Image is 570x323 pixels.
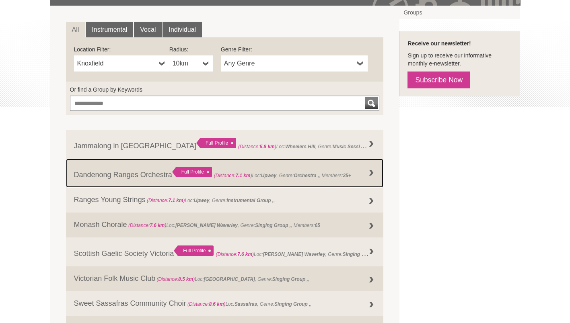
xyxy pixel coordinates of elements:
[127,223,320,228] span: Loc: , Genre: , Members:
[407,72,470,88] a: Subscribe Now
[157,276,195,282] span: (Distance: )
[333,142,389,150] strong: Music Session (regular) ,
[407,51,512,67] p: Sign up to receive our informative monthly e-newsletter.
[163,22,202,38] a: Individual
[255,223,291,228] strong: Singing Group ,
[216,251,254,257] span: (Distance: )
[178,276,193,282] strong: 8.5 km
[399,6,520,19] a: Groups
[260,144,275,149] strong: 5.8 km
[238,142,391,150] span: Loc: , Genre: ,
[272,276,308,282] strong: Singing Group ,
[226,198,274,203] strong: Instrumental Group ,
[74,55,169,72] a: Knoxfield
[224,59,354,68] span: Any Genre
[235,173,250,178] strong: 7.1 km
[86,22,133,38] a: Instrumental
[221,45,368,53] label: Genre Filter:
[315,223,320,228] strong: 65
[66,237,384,266] a: Scottish Gaelic Society Victoria Full Profile (Distance:7.6 km)Loc:[PERSON_NAME] Waverley, Genre:...
[70,86,380,94] label: Or find a Group by Keywords
[147,198,185,203] span: (Distance: )
[66,213,384,237] a: Monash Chorale (Distance:7.6 km)Loc:[PERSON_NAME] Waverley, Genre:Singing Group ,, Members:65
[128,223,167,228] span: (Distance: )
[407,40,471,47] strong: Receive our newsletter!
[294,173,319,178] strong: Orchestra ,
[235,301,257,307] strong: Sassafras
[238,144,276,149] span: (Distance: )
[175,223,238,228] strong: [PERSON_NAME] Waverley
[77,59,156,68] span: Knoxfield
[209,301,224,307] strong: 8.6 km
[216,249,407,258] span: Loc: , Genre: , Members:
[169,55,213,72] a: 10km
[261,173,276,178] strong: Upwey
[66,130,384,159] a: Jammalong in [GEOGRAPHIC_DATA] Full Profile (Distance:5.8 km)Loc:Wheelers Hill, Genre:Music Sessi...
[66,22,85,38] a: All
[66,159,384,188] a: Dandenong Ranges Orchestra Full Profile (Distance:7.1 km)Loc:Upwey, Genre:Orchestra ,, Members:25+
[221,55,368,72] a: Any Genre
[168,198,183,203] strong: 7.1 km
[343,249,379,258] strong: Singing Group ,
[172,167,212,177] div: Full Profile
[274,301,310,307] strong: Singing Group ,
[187,301,226,307] span: (Distance: )
[196,138,236,148] div: Full Profile
[204,276,255,282] strong: [GEOGRAPHIC_DATA]
[150,223,165,228] strong: 7.6 km
[173,59,200,68] span: 10km
[174,245,214,256] div: Full Profile
[66,188,384,213] a: Ranges Young Strings (Distance:7.1 km)Loc:Upwey, Genre:Instrumental Group ,,
[66,291,384,316] a: Sweet Sassafras Community Choir (Distance:8.6 km)Loc:Sassafras, Genre:Singing Group ,,
[155,276,309,282] span: Loc: , Genre: ,
[74,45,169,53] label: Location Filter:
[214,173,252,178] span: (Distance: )
[169,45,213,53] label: Radius:
[186,301,312,307] span: Loc: , Genre: ,
[343,173,351,178] strong: 25+
[66,266,384,291] a: Victorian Folk Music Club (Distance:8.5 km)Loc:[GEOGRAPHIC_DATA], Genre:Singing Group ,,
[237,251,252,257] strong: 7.6 km
[285,144,315,149] strong: Wheelers Hill
[214,173,351,178] span: Loc: , Genre: , Members:
[134,22,162,38] a: Vocal
[263,251,325,257] strong: [PERSON_NAME] Waverley
[194,198,209,203] strong: Upwey
[146,198,275,203] span: Loc: , Genre: ,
